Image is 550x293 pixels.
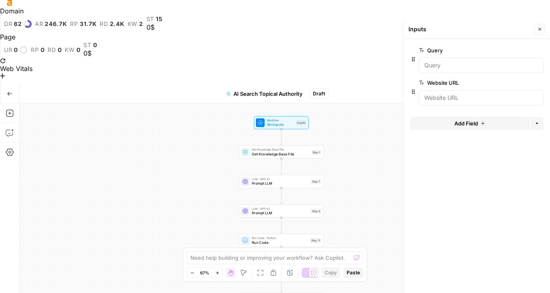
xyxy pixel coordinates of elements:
label: Query [419,46,498,54]
span: Run Code · Python [252,236,308,240]
button: Copy [321,267,340,278]
span: 2.4K [110,21,124,27]
div: Step 11 [310,238,321,243]
div: Inputs [408,25,532,33]
div: Step 7 [311,179,321,184]
a: st15 [146,16,163,22]
span: 67% [200,269,209,276]
input: Website URL [424,94,538,102]
span: rd [100,21,108,27]
a: ar246.7K [35,21,67,27]
g: Edge from start to step_1 [280,129,282,145]
span: 0 [41,47,45,53]
button: Add Field [410,117,530,130]
a: rd0 [48,47,61,53]
a: ur0 [4,46,28,54]
span: dr [4,21,12,27]
button: Paste [343,267,363,278]
g: Edge from step_1 to step_7 [280,159,282,175]
a: kw2 [128,21,143,27]
div: 0$ [146,22,163,32]
span: Copy [325,269,337,276]
g: Edge from step_10 to step_8 [280,276,282,292]
span: 0 [93,42,97,48]
span: LLM · GPT-4.1 [252,207,309,211]
div: Get Knowledge Base FileGet Knowledge Base FileStep 1 [239,146,323,159]
a: st0 [83,42,97,48]
a: rd2.4K [100,21,124,27]
div: WorkflowSet InputsInputs [239,116,323,129]
span: rd [48,47,56,53]
span: 0 [14,47,18,53]
div: LLM · GPT-4.1Prompt LLMStep 7 [239,175,323,188]
label: Website URL [419,79,498,87]
span: AI Search Topical Authority [234,90,303,98]
button: AI Search Topical Authority [221,87,308,100]
g: Edge from step_9 to step_11 [280,218,282,233]
span: st [83,42,91,48]
div: Inputs [296,120,306,125]
span: Prompt LLM [252,181,309,186]
span: Run Code [252,239,308,245]
a: kw0 [65,47,80,53]
span: 0 [58,47,62,53]
div: Step 1 [311,150,321,155]
span: LLM · GPT-4.1 [252,177,309,181]
span: Set Inputs [267,122,294,127]
span: ur [4,47,12,53]
div: LLM · GPT-4.1Prompt LLMStep 9 [239,205,323,218]
span: 0 [76,47,81,53]
span: 15 [156,16,162,22]
div: 0$ [83,48,97,58]
span: Prompt LLM [252,210,309,215]
a: rp0 [31,47,44,53]
span: Workflow [267,118,294,123]
span: Get Knowledge Base File [252,151,309,157]
span: kw [128,21,137,27]
span: 31.7K [80,21,97,27]
a: dr62 [4,20,32,28]
a: rp31.7K [70,21,96,27]
span: rp [70,21,78,27]
span: Get Knowledge Base File [252,147,309,152]
span: rp [31,47,39,53]
span: 246.7K [45,21,67,27]
span: Add Field [454,119,478,127]
span: Paste [347,269,360,276]
div: Step 9 [311,209,321,213]
span: Draft [313,90,325,97]
span: st [146,16,154,22]
input: Query [424,61,538,69]
span: 2 [139,21,143,27]
span: kw [65,47,74,53]
div: Run Code · PythonRun CodeStep 11 [239,234,323,247]
span: ar [35,21,43,27]
g: Edge from step_7 to step_9 [280,188,282,204]
span: 62 [14,21,22,27]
